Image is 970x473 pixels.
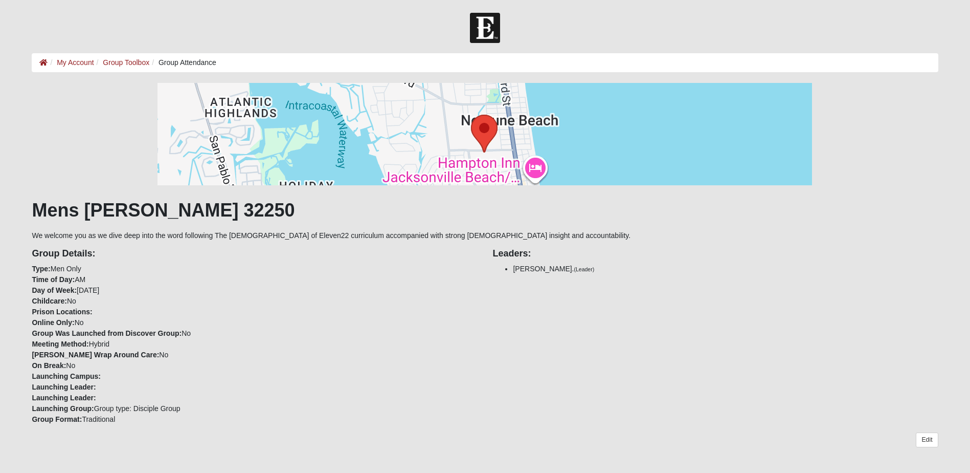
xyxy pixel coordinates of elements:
a: My Account [57,58,94,67]
h1: Mens [PERSON_NAME] 32250 [32,199,938,221]
strong: Group Format: [32,415,82,423]
small: (Leader) [574,266,595,272]
strong: Day of Week: [32,286,77,294]
strong: Group Was Launched from Discover Group: [32,329,182,337]
li: Group Attendance [149,57,216,68]
h4: Leaders: [492,248,938,260]
strong: [PERSON_NAME] Wrap Around Care: [32,351,159,359]
strong: Type: [32,265,50,273]
strong: On Break: [32,361,66,370]
strong: Childcare: [32,297,66,305]
strong: Launching Leader: [32,394,96,402]
li: [PERSON_NAME]. [513,264,938,274]
strong: Time of Day: [32,275,75,284]
img: Church of Eleven22 Logo [470,13,500,43]
strong: Launching Group: [32,404,94,413]
strong: Online Only: [32,318,74,327]
h4: Group Details: [32,248,477,260]
a: Group Toolbox [103,58,149,67]
strong: Launching Leader: [32,383,96,391]
div: Men Only AM [DATE] No No No Hybrid No No Group type: Disciple Group Traditional [24,241,485,425]
strong: Meeting Method: [32,340,88,348]
a: Edit [916,433,938,447]
strong: Launching Campus: [32,372,101,380]
strong: Prison Locations: [32,308,92,316]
